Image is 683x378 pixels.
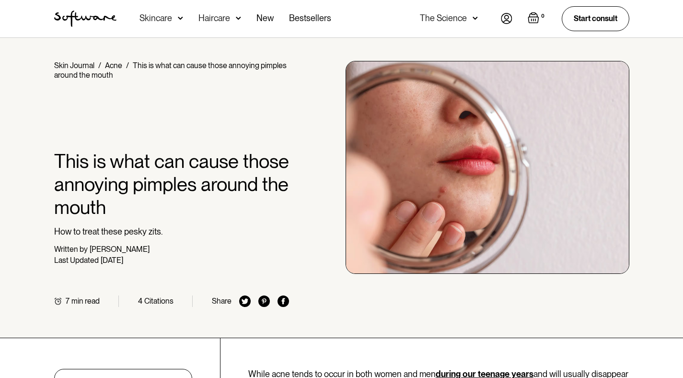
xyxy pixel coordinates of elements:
[138,296,142,306] div: 4
[98,61,101,70] div: /
[54,61,287,80] div: This is what can cause those annoying pimples around the mouth
[420,13,467,23] div: The Science
[212,296,232,306] div: Share
[278,295,289,307] img: facebook icon
[144,296,174,306] div: Citations
[54,61,94,70] a: Skin Journal
[66,296,69,306] div: 7
[539,12,546,21] div: 0
[54,150,289,219] h1: This is what can cause those annoying pimples around the mouth
[71,296,100,306] div: min read
[54,11,116,27] a: home
[54,226,289,237] p: How to treat these pesky zits.
[258,295,270,307] img: pinterest icon
[54,11,116,27] img: Software Logo
[105,61,122,70] a: Acne
[198,13,230,23] div: Haircare
[236,13,241,23] img: arrow down
[178,13,183,23] img: arrow down
[126,61,129,70] div: /
[473,13,478,23] img: arrow down
[239,295,251,307] img: twitter icon
[562,6,629,31] a: Start consult
[101,256,123,265] div: [DATE]
[90,245,150,254] div: [PERSON_NAME]
[528,12,546,25] a: Open empty cart
[54,245,88,254] div: Written by
[139,13,172,23] div: Skincare
[54,256,99,265] div: Last Updated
